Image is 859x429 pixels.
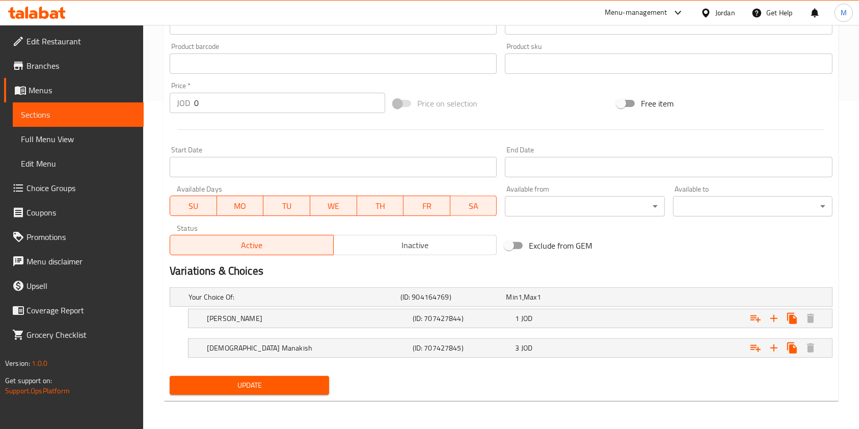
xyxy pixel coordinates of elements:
[801,309,820,328] button: Delete shamia manakish
[32,357,47,370] span: 1.0.0
[26,182,136,194] span: Choice Groups
[357,196,404,216] button: TH
[178,379,321,392] span: Update
[605,7,667,19] div: Menu-management
[529,239,592,252] span: Exclude from GEM
[5,357,30,370] span: Version:
[314,199,353,213] span: WE
[518,290,522,304] span: 1
[515,312,519,325] span: 1
[13,102,144,127] a: Sections
[26,280,136,292] span: Upsell
[783,309,801,328] button: Clone new choice
[783,339,801,357] button: Clone new choice
[170,376,329,395] button: Update
[417,97,477,110] span: Price on selection
[4,249,144,274] a: Menu disclaimer
[338,238,493,253] span: Inactive
[4,53,144,78] a: Branches
[765,339,783,357] button: Add new choice
[170,288,832,306] div: Expand
[765,309,783,328] button: Add new choice
[4,176,144,200] a: Choice Groups
[505,53,832,74] input: Please enter product sku
[21,133,136,145] span: Full Menu View
[170,235,334,255] button: Active
[506,290,518,304] span: Min
[4,78,144,102] a: Menus
[746,339,765,357] button: Add choice group
[515,341,519,355] span: 3
[404,196,450,216] button: FR
[361,199,400,213] span: TH
[170,53,497,74] input: Please enter product barcode
[4,200,144,225] a: Coupons
[454,199,493,213] span: SA
[310,196,357,216] button: WE
[207,343,409,353] h5: [DEMOGRAPHIC_DATA] Manakish
[537,290,541,304] span: 1
[267,199,306,213] span: TU
[189,309,832,328] div: Expand
[189,339,832,357] div: Expand
[26,255,136,267] span: Menu disclaimer
[413,313,512,324] h5: (ID: 707427844)
[841,7,847,18] span: M
[715,7,735,18] div: Jordan
[13,151,144,176] a: Edit Menu
[450,196,497,216] button: SA
[673,196,833,217] div: ​
[4,225,144,249] a: Promotions
[26,329,136,341] span: Grocery Checklist
[400,292,502,302] h5: (ID: 904164769)
[26,60,136,72] span: Branches
[746,309,765,328] button: Add choice group
[13,127,144,151] a: Full Menu View
[4,29,144,53] a: Edit Restaurant
[4,274,144,298] a: Upsell
[21,157,136,170] span: Edit Menu
[29,84,136,96] span: Menus
[221,199,260,213] span: MO
[170,263,833,279] h2: Variations & Choices
[4,323,144,347] a: Grocery Checklist
[189,292,396,302] h5: Your Choice Of:
[174,199,213,213] span: SU
[26,206,136,219] span: Coupons
[5,374,52,387] span: Get support on:
[21,109,136,121] span: Sections
[263,196,310,216] button: TU
[194,93,385,113] input: Please enter price
[26,231,136,243] span: Promotions
[801,339,820,357] button: Delete Lebanese Manakish
[333,235,497,255] button: Inactive
[207,313,409,324] h5: [PERSON_NAME]
[177,97,190,109] p: JOD
[170,196,217,216] button: SU
[506,292,608,302] div: ,
[408,199,446,213] span: FR
[505,196,664,217] div: ​
[413,343,512,353] h5: (ID: 707427845)
[217,196,264,216] button: MO
[4,298,144,323] a: Coverage Report
[521,341,532,355] span: JOD
[26,35,136,47] span: Edit Restaurant
[524,290,536,304] span: Max
[174,238,330,253] span: Active
[5,384,70,397] a: Support.OpsPlatform
[26,304,136,316] span: Coverage Report
[641,97,674,110] span: Free item
[521,312,532,325] span: JOD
